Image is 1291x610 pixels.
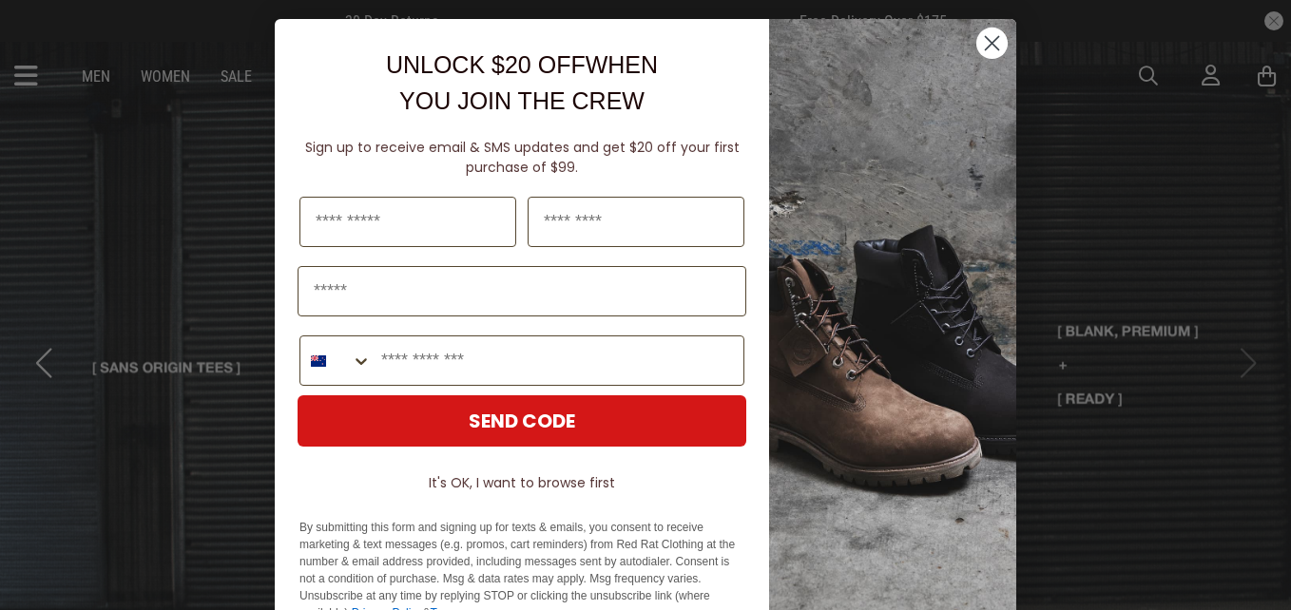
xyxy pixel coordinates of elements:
[298,395,746,447] button: SEND CODE
[386,51,586,78] span: UNLOCK $20 OFF
[586,51,658,78] span: WHEN
[298,466,746,500] button: It's OK, I want to browse first
[311,353,326,369] img: New Zealand
[298,266,746,316] input: Email
[399,87,645,114] span: YOU JOIN THE CREW
[300,336,372,385] button: Search Countries
[15,8,72,65] button: Open LiveChat chat widget
[975,27,1009,60] button: Close dialog
[299,197,516,247] input: First Name
[305,138,740,177] span: Sign up to receive email & SMS updates and get $20 off your first purchase of $99.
